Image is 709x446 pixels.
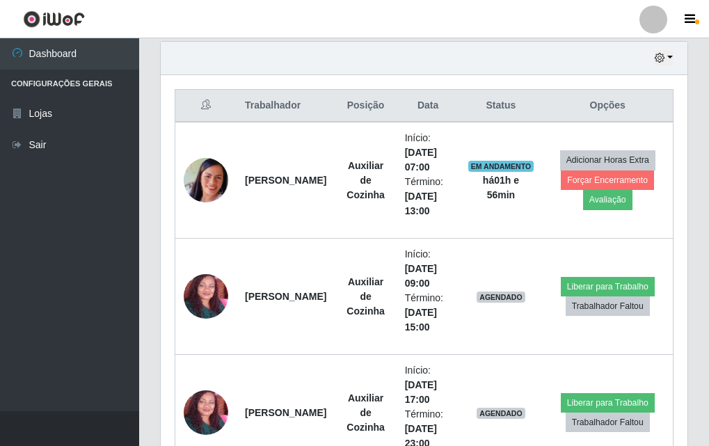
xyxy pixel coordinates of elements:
span: AGENDADO [477,292,525,303]
button: Trabalhador Faltou [566,296,650,316]
time: [DATE] 17:00 [405,379,437,405]
button: Adicionar Horas Extra [560,150,655,170]
button: Liberar para Trabalho [561,277,655,296]
time: [DATE] 15:00 [405,307,437,333]
button: Liberar para Trabalho [561,393,655,413]
strong: [PERSON_NAME] [245,291,326,302]
strong: Auxiliar de Cozinha [346,276,384,317]
th: Data [397,90,460,122]
strong: há 01 h e 56 min [483,175,519,200]
time: [DATE] 13:00 [405,191,437,216]
th: Opções [542,90,673,122]
strong: Auxiliar de Cozinha [346,392,384,433]
span: EM ANDAMENTO [468,161,534,172]
img: 1689111041043.jpeg [184,158,228,202]
button: Avaliação [583,190,632,209]
li: Início: [405,363,452,407]
li: Início: [405,247,452,291]
img: CoreUI Logo [23,10,85,28]
time: [DATE] 07:00 [405,147,437,173]
strong: [PERSON_NAME] [245,175,326,186]
span: AGENDADO [477,408,525,419]
li: Término: [405,175,452,218]
th: Status [459,90,542,122]
li: Término: [405,291,452,335]
strong: [PERSON_NAME] [245,407,326,418]
li: Início: [405,131,452,175]
button: Trabalhador Faltou [566,413,650,432]
button: Forçar Encerramento [561,170,654,190]
img: 1695958183677.jpeg [184,250,228,342]
th: Posição [335,90,396,122]
time: [DATE] 09:00 [405,263,437,289]
th: Trabalhador [237,90,335,122]
strong: Auxiliar de Cozinha [346,160,384,200]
